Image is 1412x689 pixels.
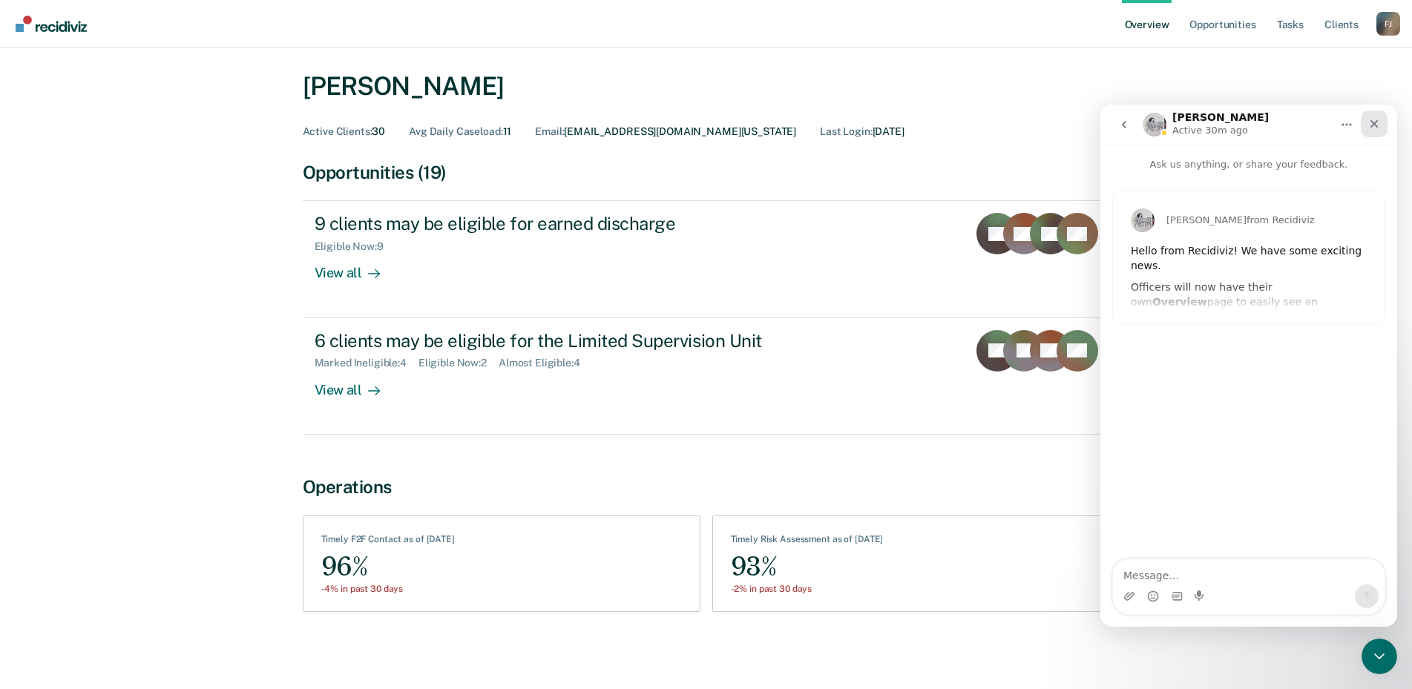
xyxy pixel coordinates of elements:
[731,584,884,594] div: -2% in past 30 days
[1376,12,1400,36] button: Profile dropdown button
[409,125,502,137] span: Avg Daily Caseload :
[820,125,904,138] div: [DATE]
[315,330,835,352] div: 6 clients may be eligible for the Limited Supervision Unit
[1376,12,1400,36] div: F J
[315,369,398,398] div: View all
[303,125,372,137] span: Active Clients :
[820,125,872,137] span: Last Login :
[321,584,455,594] div: -4% in past 30 days
[731,534,884,550] div: Timely Risk Assessment as of [DATE]
[303,318,1110,435] a: 6 clients may be eligible for the Limited Supervision UnitMarked Ineligible:4Eligible Now:2Almost...
[315,213,835,234] div: 9 clients may be eligible for earned discharge
[418,357,499,369] div: Eligible Now : 2
[303,162,1110,183] div: Opportunities (19)
[315,357,418,369] div: Marked Ineligible : 4
[1100,105,1397,627] iframe: Intercom live chat
[303,200,1110,317] a: 9 clients may be eligible for earned dischargeEligible Now:9View all
[303,476,1110,498] div: Operations
[321,550,455,584] div: 96%
[321,534,455,550] div: Timely F2F Contact as of [DATE]
[731,550,884,584] div: 93%
[315,240,395,253] div: Eligible Now : 9
[535,125,796,138] div: [EMAIL_ADDRESS][DOMAIN_NAME][US_STATE]
[409,125,511,138] div: 11
[16,16,87,32] img: Recidiviz
[499,357,592,369] div: Almost Eligible : 4
[315,253,398,282] div: View all
[535,125,564,137] span: Email :
[1362,639,1397,674] iframe: Intercom live chat
[303,125,386,138] div: 30
[303,71,505,102] div: [PERSON_NAME]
